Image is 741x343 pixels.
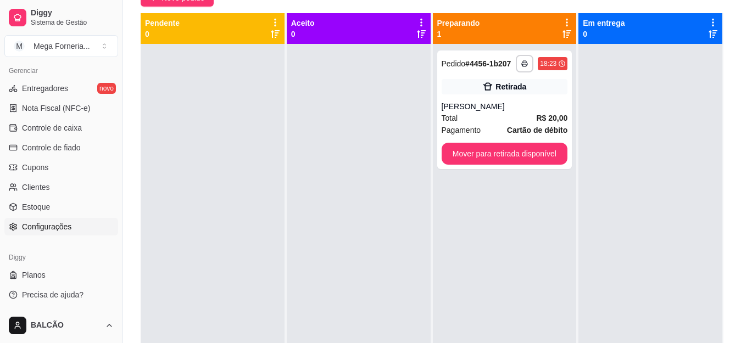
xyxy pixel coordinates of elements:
[31,18,114,27] span: Sistema de Gestão
[4,286,118,303] a: Precisa de ajuda?
[465,59,511,68] strong: # 4456-1b207
[4,62,118,80] div: Gerenciar
[442,101,568,112] div: [PERSON_NAME]
[536,114,567,122] strong: R$ 20,00
[22,289,83,300] span: Precisa de ajuda?
[22,142,81,153] span: Controle de fiado
[4,139,118,156] a: Controle de fiado
[442,143,568,165] button: Mover para retirada disponível
[291,18,315,29] p: Aceito
[22,162,48,173] span: Cupons
[22,83,68,94] span: Entregadores
[22,221,71,232] span: Configurações
[31,320,101,330] span: BALCÃO
[4,99,118,117] a: Nota Fiscal (NFC-e)
[4,35,118,57] button: Select a team
[22,182,50,193] span: Clientes
[583,18,625,29] p: Em entrega
[495,81,526,92] div: Retirada
[4,80,118,97] a: Entregadoresnovo
[22,103,90,114] span: Nota Fiscal (NFC-e)
[22,122,82,133] span: Controle de caixa
[4,249,118,266] div: Diggy
[34,41,90,52] div: Mega Forneria ...
[540,59,556,68] div: 18:23
[4,4,118,31] a: DiggySistema de Gestão
[4,266,118,284] a: Planos
[437,18,480,29] p: Preparando
[4,178,118,196] a: Clientes
[22,201,50,212] span: Estoque
[437,29,480,40] p: 1
[4,159,118,176] a: Cupons
[291,29,315,40] p: 0
[442,112,458,124] span: Total
[4,312,118,339] button: BALCÃO
[442,124,481,136] span: Pagamento
[145,29,180,40] p: 0
[145,18,180,29] p: Pendente
[14,41,25,52] span: M
[442,59,466,68] span: Pedido
[4,198,118,216] a: Estoque
[4,119,118,137] a: Controle de caixa
[583,29,625,40] p: 0
[22,269,46,280] span: Planos
[31,8,114,18] span: Diggy
[507,126,567,134] strong: Cartão de débito
[4,218,118,235] a: Configurações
